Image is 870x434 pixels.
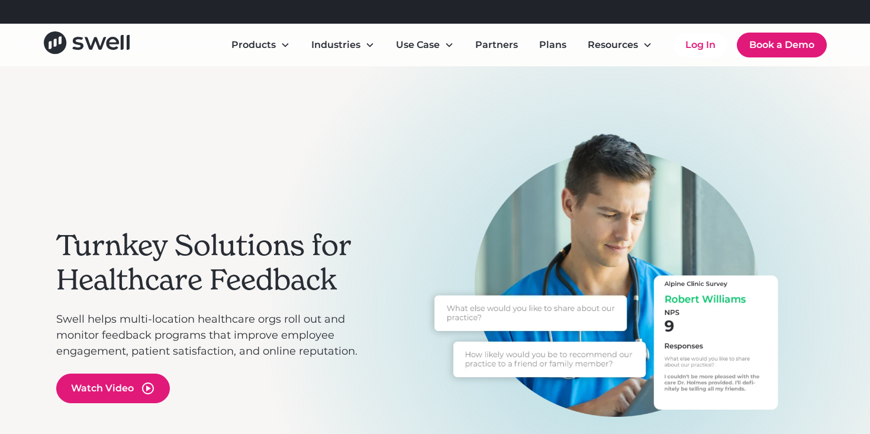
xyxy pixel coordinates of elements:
[231,38,276,52] div: Products
[56,311,376,359] p: Swell helps multi-location healthcare orgs roll out and monitor feedback programs that improve em...
[222,33,299,57] div: Products
[578,33,662,57] div: Resources
[386,33,463,57] div: Use Case
[674,33,727,57] a: Log In
[588,38,638,52] div: Resources
[311,38,360,52] div: Industries
[302,33,384,57] div: Industries
[396,38,440,52] div: Use Case
[56,229,376,297] h2: Turnkey Solutions for Healthcare Feedback
[56,374,170,403] a: open lightbox
[44,31,130,58] a: home
[466,33,527,57] a: Partners
[662,306,870,434] iframe: Chat Widget
[737,33,827,57] a: Book a Demo
[71,381,134,396] div: Watch Video
[530,33,576,57] a: Plans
